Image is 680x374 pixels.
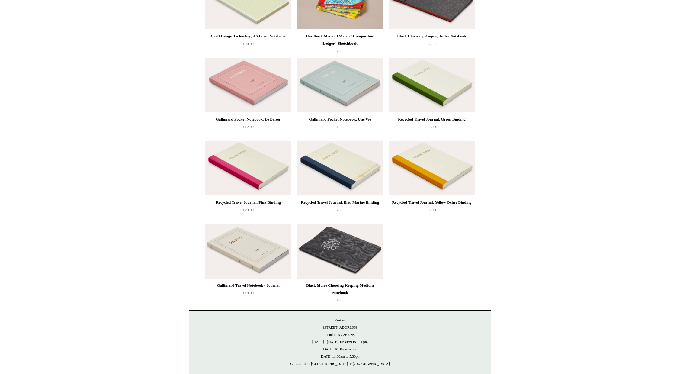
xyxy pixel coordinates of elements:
[299,282,381,296] div: Black Moire Choosing Keeping Medium Notebook
[205,282,291,307] a: Gallimard Travel Notebook - Journal £18.00
[426,208,437,212] span: £20.00
[390,199,473,206] div: Recycled Travel Journal, Yellow Ochre Binding
[389,33,475,57] a: Black Choosing Keeping Jotter Notebook £3.75
[205,58,291,112] img: Gallimard Pocket Notebook, Le Baiser
[297,199,383,224] a: Recycled Travel Journal, Bleu Marine Binding £20.00
[297,33,383,57] a: Hardback Mix and Match "Composition Ledger" Sketchbook £20.00
[205,58,291,112] a: Gallimard Pocket Notebook, Le Baiser Gallimard Pocket Notebook, Le Baiser
[207,199,290,206] div: Recycled Travel Journal, Pink Binding
[335,208,345,212] span: £20.00
[427,41,436,46] span: £3.75
[205,224,291,279] img: Gallimard Travel Notebook - Journal
[297,116,383,140] a: Gallimard Pocket Notebook, Une Vie £12.00
[389,141,475,195] img: Recycled Travel Journal, Yellow Ochre Binding
[389,141,475,195] a: Recycled Travel Journal, Yellow Ochre Binding Recycled Travel Journal, Yellow Ochre Binding
[297,141,383,195] img: Recycled Travel Journal, Bleu Marine Binding
[243,208,254,212] span: £20.00
[297,224,383,279] img: Black Moire Choosing Keeping Medium Notebook
[207,282,290,289] div: Gallimard Travel Notebook - Journal
[389,58,475,112] a: Recycled Travel Journal, Green Binding Recycled Travel Journal, Green Binding
[389,58,475,112] img: Recycled Travel Journal, Green Binding
[335,298,345,302] span: £10.00
[205,116,291,140] a: Gallimard Pocket Notebook, Le Baiser £12.00
[207,33,290,40] div: Craft Design Technology A5 Lined Notebook
[299,116,381,123] div: Gallimard Pocket Notebook, Une Vie
[299,199,381,206] div: Recycled Travel Journal, Bleu Marine Binding
[243,124,254,129] span: £12.00
[297,58,383,112] img: Gallimard Pocket Notebook, Une Vie
[205,199,291,224] a: Recycled Travel Journal, Pink Binding £20.00
[297,141,383,195] a: Recycled Travel Journal, Bleu Marine Binding Recycled Travel Journal, Bleu Marine Binding
[205,33,291,57] a: Craft Design Technology A5 Lined Notebook £20.00
[334,318,346,322] strong: Visit us
[335,49,345,53] span: £20.00
[335,124,345,129] span: £12.00
[389,116,475,140] a: Recycled Travel Journal, Green Binding £20.00
[389,199,475,224] a: Recycled Travel Journal, Yellow Ochre Binding £20.00
[297,282,383,307] a: Black Moire Choosing Keeping Medium Notebook £10.00
[426,124,437,129] span: £20.00
[195,317,485,367] p: [STREET_ADDRESS] London WC2H 9NS [DATE] - [DATE] 10:30am to 5:30pm [DATE] 10.30am to 6pm [DATE] 1...
[297,58,383,112] a: Gallimard Pocket Notebook, Une Vie Gallimard Pocket Notebook, Une Vie
[243,291,254,295] span: £18.00
[205,141,291,195] img: Recycled Travel Journal, Pink Binding
[205,224,291,279] a: Gallimard Travel Notebook - Journal Gallimard Travel Notebook - Journal
[205,141,291,195] a: Recycled Travel Journal, Pink Binding Recycled Travel Journal, Pink Binding
[299,33,381,47] div: Hardback Mix and Match "Composition Ledger" Sketchbook
[390,33,473,40] div: Black Choosing Keeping Jotter Notebook
[207,116,290,123] div: Gallimard Pocket Notebook, Le Baiser
[297,224,383,279] a: Black Moire Choosing Keeping Medium Notebook Black Moire Choosing Keeping Medium Notebook
[243,41,254,46] span: £20.00
[390,116,473,123] div: Recycled Travel Journal, Green Binding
